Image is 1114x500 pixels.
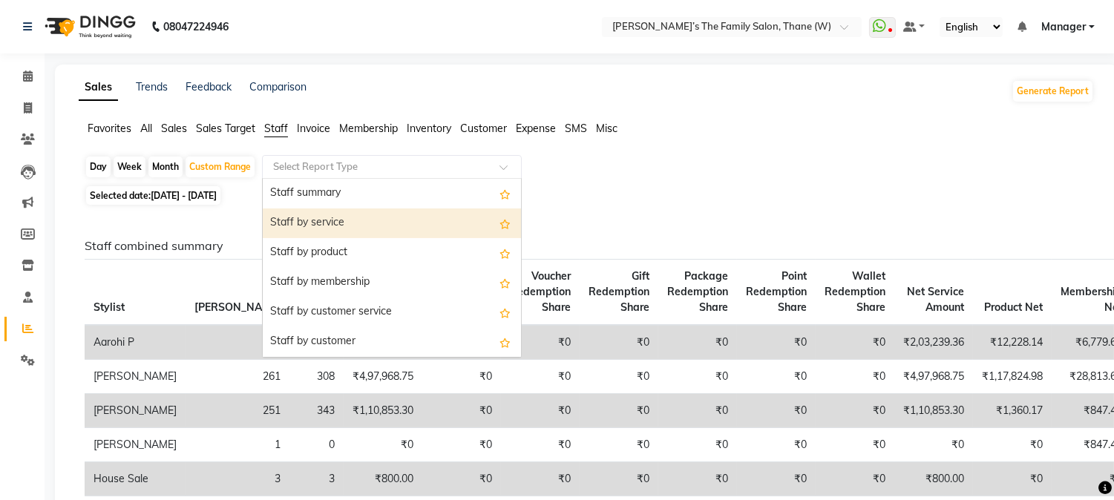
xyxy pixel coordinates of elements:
td: ₹0 [816,360,894,394]
span: Favorites [88,122,131,135]
a: Sales [79,74,118,101]
td: ₹4,97,968.75 [344,360,422,394]
span: Misc [596,122,617,135]
span: Add this report to Favorites List [499,333,511,351]
span: Sales [161,122,187,135]
div: Staff by customer service [263,297,521,327]
span: Expense [516,122,556,135]
span: All [140,122,152,135]
td: ₹0 [816,394,894,428]
td: ₹0 [737,325,816,360]
td: ₹0 [580,428,658,462]
td: ₹0 [580,394,658,428]
td: ₹0 [580,360,658,394]
span: Point Redemption Share [746,269,807,314]
td: ₹0 [422,360,501,394]
span: Selected date: [86,186,220,205]
td: ₹0 [422,394,501,428]
td: ₹0 [422,428,501,462]
td: ₹0 [501,394,580,428]
span: Inventory [407,122,451,135]
td: [PERSON_NAME] [85,360,186,394]
span: Add this report to Favorites List [499,244,511,262]
span: Add this report to Favorites List [499,214,511,232]
td: ₹0 [816,462,894,496]
td: 1 [186,428,289,462]
td: ₹0 [501,428,580,462]
td: ₹0 [973,462,1052,496]
div: Week [114,157,145,177]
div: Month [148,157,183,177]
span: [DATE] - [DATE] [151,190,217,201]
span: Add this report to Favorites List [499,185,511,203]
td: ₹0 [580,462,658,496]
td: 0 [289,428,344,462]
td: ₹0 [737,394,816,428]
td: ₹0 [658,394,737,428]
td: ₹2,03,239.36 [894,325,973,360]
span: Net Service Amount [907,285,964,314]
span: Package Redemption Share [667,269,728,314]
td: ₹800.00 [894,462,973,496]
td: ₹0 [580,325,658,360]
span: SMS [565,122,587,135]
div: Day [86,157,111,177]
td: ₹0 [816,325,894,360]
div: Custom Range [186,157,255,177]
td: ₹0 [737,360,816,394]
span: Stylist [94,300,125,314]
a: Feedback [186,80,232,93]
td: ₹0 [422,462,501,496]
td: [PERSON_NAME] [85,394,186,428]
span: Wallet Redemption Share [825,269,885,314]
b: 08047224946 [163,6,229,47]
span: Staff [264,122,288,135]
td: ₹1,10,853.30 [894,394,973,428]
td: 3 [186,462,289,496]
td: 3 [289,462,344,496]
td: ₹800.00 [344,462,422,496]
td: ₹12,228.14 [973,325,1052,360]
td: 343 [289,394,344,428]
div: Staff by customer [263,327,521,357]
td: ₹0 [501,325,580,360]
span: Gift Redemption Share [589,269,649,314]
td: ₹0 [816,428,894,462]
td: [PERSON_NAME] [85,428,186,462]
span: Product Net [984,300,1043,314]
td: ₹0 [737,462,816,496]
td: ₹0 [973,428,1052,462]
td: 251 [186,394,289,428]
td: Aarohi P [85,325,186,360]
span: Manager [1041,19,1086,35]
h6: Staff combined summary [85,239,1082,253]
div: Staff by product [263,238,521,268]
td: ₹1,17,824.98 [973,360,1052,394]
td: House Sale [85,462,186,496]
td: ₹4,97,968.75 [894,360,973,394]
button: Generate Report [1013,81,1092,102]
div: Staff by service [263,208,521,238]
td: ₹1,360.17 [973,394,1052,428]
span: Customer [460,122,507,135]
a: Trends [136,80,168,93]
td: 140 [186,325,289,360]
td: ₹0 [658,428,737,462]
td: ₹0 [737,428,816,462]
span: [PERSON_NAME] [194,300,281,314]
span: Membership [339,122,398,135]
a: Comparison [249,80,307,93]
span: Invoice [297,122,330,135]
ng-dropdown-panel: Options list [262,178,522,358]
td: ₹0 [894,428,973,462]
div: Staff by membership [263,268,521,297]
td: ₹0 [344,428,422,462]
td: ₹0 [658,462,737,496]
span: Add this report to Favorites List [499,274,511,292]
td: ₹0 [658,360,737,394]
td: ₹0 [501,360,580,394]
td: ₹0 [501,462,580,496]
td: 308 [289,360,344,394]
td: 261 [186,360,289,394]
img: logo [38,6,140,47]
